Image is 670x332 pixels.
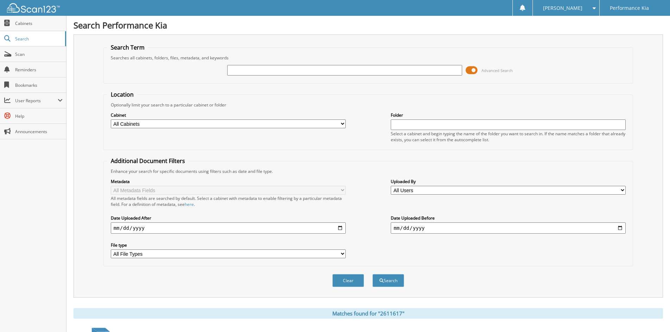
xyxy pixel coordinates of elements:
span: Reminders [15,67,63,73]
span: Cabinets [15,20,63,26]
iframe: Chat Widget [635,298,670,332]
span: Scan [15,51,63,57]
button: Clear [332,274,364,287]
div: Matches found for "2611617" [74,308,663,319]
span: User Reports [15,98,58,104]
legend: Location [107,91,137,98]
span: Performance Kia [610,6,649,10]
span: Announcements [15,129,63,135]
input: end [391,222,626,234]
span: Advanced Search [481,68,513,73]
button: Search [372,274,404,287]
div: Select a cabinet and begin typing the name of the folder you want to search in. If the name match... [391,131,626,143]
span: Help [15,113,63,119]
div: Searches all cabinets, folders, files, metadata, and keywords [107,55,629,61]
a: here [185,201,194,207]
span: [PERSON_NAME] [543,6,582,10]
h1: Search Performance Kia [74,19,663,31]
input: start [111,222,346,234]
span: Bookmarks [15,82,63,88]
div: Enhance your search for specific documents using filters such as date and file type. [107,168,629,174]
label: Metadata [111,178,346,184]
label: Date Uploaded Before [391,215,626,221]
div: Optionally limit your search to a particular cabinet or folder [107,102,629,108]
label: Cabinet [111,112,346,118]
img: scan123-logo-white.svg [7,3,60,13]
div: All metadata fields are searched by default. Select a cabinet with metadata to enable filtering b... [111,195,346,207]
legend: Search Term [107,44,148,51]
label: Date Uploaded After [111,215,346,221]
label: Uploaded By [391,178,626,184]
label: Folder [391,112,626,118]
span: Search [15,36,62,42]
legend: Additional Document Filters [107,157,189,165]
label: File type [111,242,346,248]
